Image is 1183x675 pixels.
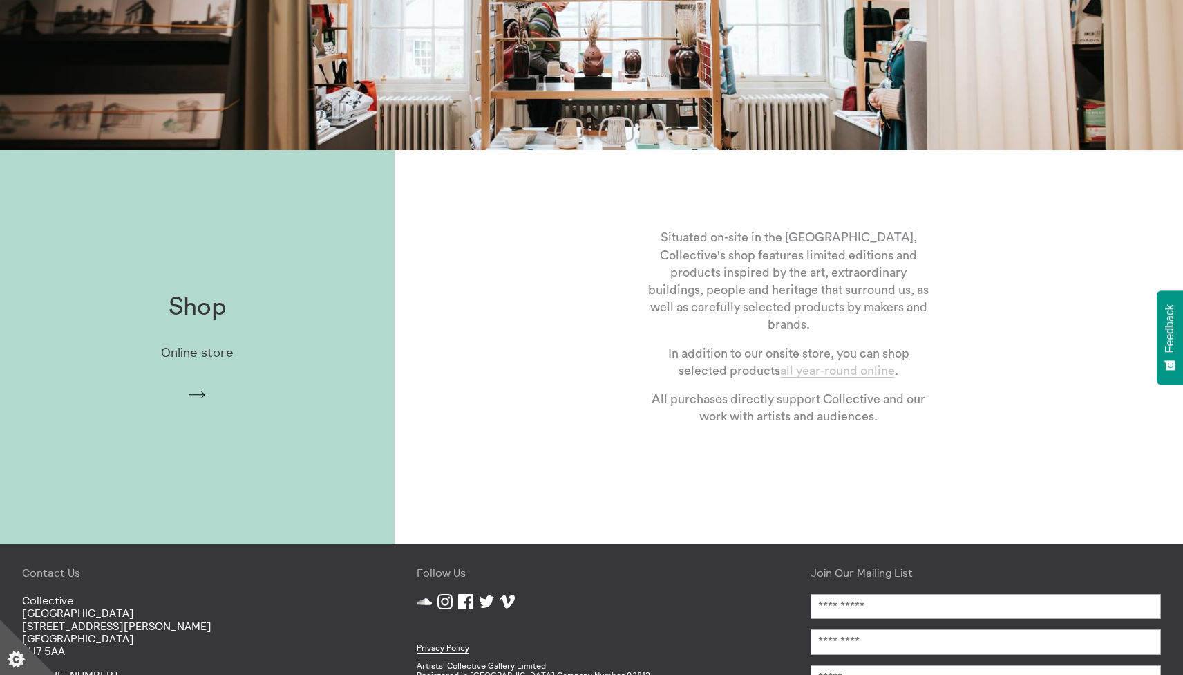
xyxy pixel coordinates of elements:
[646,391,931,425] p: All purchases directly support Collective and our work with artists and audiences.
[1164,304,1176,353] span: Feedback
[646,345,931,380] p: In addition to our onsite store, you can shop selected products .
[161,346,234,360] p: Online store
[22,594,372,658] p: Collective [GEOGRAPHIC_DATA] [STREET_ADDRESS][PERSON_NAME] [GEOGRAPHIC_DATA] EH7 5AA
[1157,290,1183,385] button: Feedback - Show survey
[417,566,767,579] h4: Follow Us
[811,566,1161,579] h4: Join Our Mailing List
[646,229,931,333] p: Situated on-site in the [GEOGRAPHIC_DATA], Collective's shop features limited editions and produc...
[417,642,469,654] a: Privacy Policy
[780,364,895,378] a: all year-round online
[22,566,372,579] h4: Contact Us
[169,293,226,322] h1: Shop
